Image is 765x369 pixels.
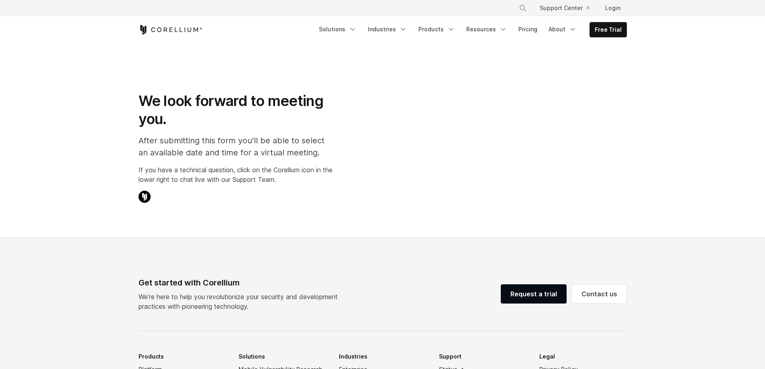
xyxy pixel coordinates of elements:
[599,1,627,15] a: Login
[509,1,627,15] div: Navigation Menu
[533,1,596,15] a: Support Center
[139,165,333,184] p: If you have a technical question, click on the Corellium icon in the lower right to chat live wit...
[139,277,344,289] div: Get started with Corellium
[139,25,202,35] a: Corellium Home
[314,22,627,37] div: Navigation Menu
[414,22,460,37] a: Products
[544,22,581,37] a: About
[590,22,626,37] a: Free Trial
[139,92,333,128] h1: We look forward to meeting you.
[461,22,512,37] a: Resources
[516,1,530,15] button: Search
[514,22,542,37] a: Pricing
[139,191,151,203] img: Corellium Chat Icon
[501,284,567,304] a: Request a trial
[139,292,344,311] p: We’re here to help you revolutionize your security and development practices with pioneering tech...
[139,135,333,159] p: After submitting this form you'll be able to select an available date and time for a virtual meet...
[572,284,627,304] a: Contact us
[314,22,361,37] a: Solutions
[363,22,412,37] a: Industries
